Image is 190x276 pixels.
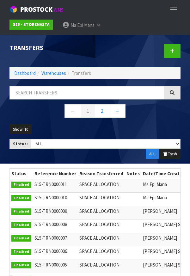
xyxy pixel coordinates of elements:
[11,222,31,228] span: Finalised
[81,104,95,118] a: 1
[33,193,78,206] td: S15-TRN0000010
[14,70,36,76] a: Dashboard
[9,124,32,135] button: Show: 10
[84,22,95,28] span: Mana
[159,149,181,159] button: Trash
[9,20,53,30] a: S15 - STOREMASTA
[33,219,78,233] td: S15-TRN0000008
[78,169,125,179] th: Reason Transferred
[11,195,31,201] span: Finalised
[20,5,52,14] span: ProStock
[11,235,31,242] span: Finalised
[33,260,78,273] td: S15-TRN0000005
[10,169,33,179] th: Status
[70,22,83,28] span: Ma Epi
[78,179,125,193] td: SPACE ALLOCATION
[146,149,159,159] button: ALL
[11,249,31,255] span: Finalised
[9,5,17,13] img: cube-alt.png
[11,262,31,268] span: Finalised
[78,260,125,273] td: SPACE ALLOCATION
[33,169,78,179] th: Reference Number
[11,182,31,188] span: Finalised
[109,104,126,118] a: →
[33,233,78,246] td: S15-TRN0000007
[64,104,81,118] a: ←
[41,70,66,76] a: Warehouses
[33,246,78,260] td: S15-TRN0000006
[78,219,125,233] td: SPACE ALLOCATION
[13,22,49,27] strong: S15 - STOREMASTA
[95,104,109,118] a: 2
[9,104,181,120] nav: Page navigation
[78,246,125,260] td: SPACE ALLOCATION
[13,141,28,147] strong: Status:
[9,44,90,51] h1: Transfers
[11,208,31,215] span: Finalised
[78,193,125,206] td: SPACE ALLOCATION
[78,206,125,219] td: SPACE ALLOCATION
[33,179,78,193] td: S15-TRN0000011
[125,169,141,179] th: Notes
[9,86,164,99] input: Search transfers
[72,70,91,76] span: Transfers
[33,206,78,219] td: S15-TRN0000009
[78,233,125,246] td: SPACE ALLOCATION
[54,7,64,13] small: WMS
